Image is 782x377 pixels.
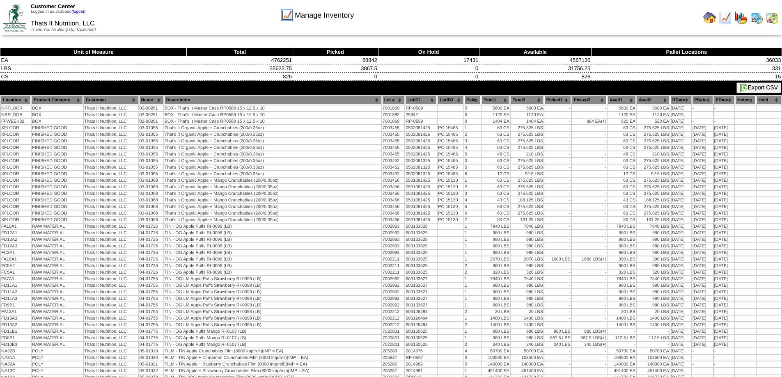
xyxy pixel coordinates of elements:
td: FINISHED GOOD [32,178,83,183]
td: 63 CS [482,138,510,144]
span: Thats It Nutrition, LLC [31,20,95,27]
td: Thats It Nutrition, LLC [84,125,138,131]
td: 03-01055 [139,171,163,177]
td: [DATE] [714,158,734,164]
td: 63 CS [608,184,636,190]
td: - [714,112,734,118]
td: FINISHED GOOD [32,191,83,196]
td: [DATE] [692,158,713,164]
td: 03-01055 [139,132,163,137]
td: 0 [293,73,378,81]
td: [DATE] [692,184,713,190]
td: Thats It Nutrition, LLC [84,158,138,164]
td: 7003455 [382,145,405,151]
td: That's It Organic Apple + Crunchables (200/0.35oz) [164,125,381,131]
td: 210 LBS [511,151,544,157]
td: - [572,105,607,111]
td: 1120 EA [637,112,670,118]
td: - [544,165,571,170]
td: 03-01055 [139,151,163,157]
td: 1 [464,125,481,131]
th: Avail1 [608,96,636,105]
td: 63 CS [608,158,636,164]
td: [DATE] [670,105,691,111]
td: - [544,112,571,118]
th: Picked1 [544,96,571,105]
td: Thats It Nutrition, LLC [84,145,138,151]
td: 12 CS [482,171,510,177]
th: Location [1,96,31,105]
td: 275.625 LBS [511,145,544,151]
td: XFLOOR [1,178,31,183]
td: That's It Organic Apple + Crunchables (200/0.35oz) [164,158,381,164]
td: 275.625 LBS [637,138,670,144]
td: NRFLOOR [1,105,31,111]
td: XFLOOR [1,138,31,144]
td: FINISHED GOOD [32,184,83,190]
td: 0501081425 [405,191,437,196]
td: 275.625 LBS [511,165,544,170]
td: 275.625 LBS [637,158,670,164]
td: - [572,125,607,131]
td: [DATE] [670,178,691,183]
td: XFLOOR [1,151,31,157]
img: ZoRoCo_Logo(Green%26Foil)%20jpg.webp [3,4,26,31]
td: 275.625 LBS [511,178,544,183]
td: PO 15485 [438,165,463,170]
td: 0502081325 [405,171,437,177]
td: [DATE] [692,178,713,183]
td: PO 15130 [438,184,463,190]
td: 1120 EA [511,112,544,118]
td: 5 [464,165,481,170]
td: 02-00261 [139,119,163,124]
div: (+) [601,119,606,124]
td: 1120 EA [608,112,636,118]
td: 7003455 [382,151,405,157]
td: 63 CS [482,165,510,170]
td: PO 15485 [438,151,463,157]
td: 63 CS [482,145,510,151]
td: [DATE] [670,132,691,137]
th: LotID2 [438,96,463,105]
td: PO 15485 [438,145,463,151]
td: - [544,125,571,131]
td: Thats It Nutrition, LLC [84,191,138,196]
td: 7003456 [382,184,405,190]
td: That's It Organic Apple + Crunchables (200/0.35oz) [164,151,381,157]
th: Picked [293,48,378,56]
th: Notes [735,96,756,105]
td: 5600 EA [637,105,670,111]
td: [DATE] [692,165,713,170]
td: Thats It Nutrition, LLC [84,112,138,118]
td: 03-01068 [139,184,163,190]
span: Logged in as Jsalcedo [31,9,85,14]
td: XFLOOR [1,145,31,151]
td: [DATE] [670,138,691,144]
th: RDate [670,96,691,105]
td: FINISHED GOOD [32,151,83,157]
td: That's It Organic Apple + Mango Crunchables (200/0.35oz) [164,178,381,183]
td: NRFLOOR [1,112,31,118]
td: 5 [464,151,481,157]
td: - [544,138,571,144]
td: 1404 EA [482,119,510,124]
td: BOX - That's It Master Case RP0589 15 x 12.5 x 10 [164,112,381,118]
td: [DATE] [714,132,734,137]
th: Total1 [482,96,510,105]
td: [DATE] [714,165,734,170]
td: 1120 EA [482,112,510,118]
td: - [714,105,734,111]
td: 03-01068 [139,178,163,183]
td: RP-0589 [405,119,437,124]
td: - [692,119,713,124]
td: 48 CS [482,151,510,157]
img: home.gif [703,11,716,24]
th: EDate [714,96,734,105]
td: 63 CS [482,184,510,190]
td: That's It Organic Apple + Mango Crunchables (200/0.35oz) [164,191,381,196]
td: 275.625 LBS [637,145,670,151]
td: That's It Organic Apple + Crunchables (200/0.35oz) [164,171,381,177]
td: FINISHED GOOD [32,138,83,144]
th: PDate [692,96,713,105]
img: calendarinout.gif [766,11,779,24]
